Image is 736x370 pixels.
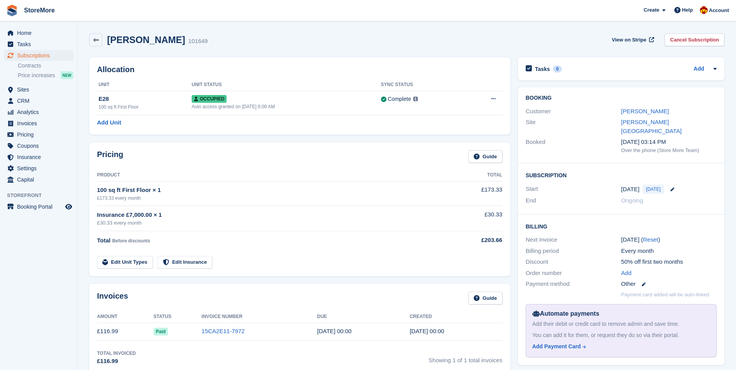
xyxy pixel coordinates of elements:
h2: Tasks [535,66,550,73]
th: Sync Status [381,79,466,91]
a: menu [4,140,73,151]
span: CRM [17,95,64,106]
div: Add their debit or credit card to remove admin and save time. [532,320,710,328]
span: Create [644,6,659,14]
a: Cancel Subscription [665,33,724,46]
span: Storefront [7,192,77,199]
a: 15CA2E11-7972 [202,328,245,334]
div: 0 [553,66,562,73]
div: Payment method [526,280,621,289]
span: Before discounts [112,238,150,244]
span: Sites [17,84,64,95]
div: £173.33 every month [97,195,440,202]
img: Store More Team [700,6,708,14]
div: [DATE] ( ) [621,235,717,244]
span: Subscriptions [17,50,64,61]
div: Discount [526,258,621,266]
div: Complete [388,95,411,103]
a: Reset [643,236,658,243]
span: Total [97,237,111,244]
span: Invoices [17,118,64,129]
div: Total Invoiced [97,350,136,357]
h2: Invoices [97,292,128,304]
time: 2025-09-06 23:00:35 UTC [410,328,444,334]
td: £30.33 [440,206,502,231]
a: Add Unit [97,118,121,127]
div: Booked [526,138,621,154]
th: Amount [97,311,154,323]
div: Next invoice [526,235,621,244]
a: View on Stripe [609,33,656,46]
div: Order number [526,269,621,278]
a: menu [4,201,73,212]
span: [DATE] [642,185,664,194]
div: 100 sq ft First Floor [99,104,192,111]
th: Invoice Number [202,311,317,323]
a: Add Payment Card [532,342,707,351]
a: menu [4,129,73,140]
img: stora-icon-8386f47178a22dfd0bd8f6a31ec36ba5ce8667c1dd55bd0f319d3a0aa187defe.svg [6,5,18,16]
a: menu [4,28,73,38]
time: 2025-09-06 23:00:00 UTC [621,185,639,194]
span: Showing 1 of 1 total invoices [429,350,502,366]
th: Unit [97,79,192,91]
a: Guide [468,150,502,163]
h2: Pricing [97,150,123,163]
a: menu [4,174,73,185]
div: £203.66 [440,236,502,245]
div: Every month [621,247,717,256]
span: Paid [154,328,168,335]
h2: [PERSON_NAME] [107,35,185,45]
div: Other [621,280,717,289]
div: End [526,196,621,205]
span: Account [709,7,729,14]
div: Insurance £7,000.00 × 1 [97,211,440,220]
a: menu [4,50,73,61]
a: Add [621,269,632,278]
div: Site [526,118,621,135]
a: [PERSON_NAME][GEOGRAPHIC_DATA] [621,119,682,134]
time: 2025-09-07 23:00:00 UTC [317,328,352,334]
a: menu [4,107,73,118]
div: Automate payments [532,309,710,318]
span: Pricing [17,129,64,140]
span: Booking Portal [17,201,64,212]
div: 50% off first two months [621,258,717,266]
span: Price increases [18,72,55,79]
img: icon-info-grey-7440780725fd019a000dd9b08b2336e03edf1995a4989e88bcd33f0948082b44.svg [413,97,418,101]
div: You can add it for them, or request they do so via their portal. [532,331,710,339]
div: NEW [61,71,73,79]
th: Status [154,311,202,323]
a: Contracts [18,62,73,69]
a: Guide [468,292,502,304]
a: StoreMore [21,4,58,17]
h2: Billing [526,222,717,230]
td: £116.99 [97,323,154,340]
a: Edit Unit Types [97,256,153,269]
th: Unit Status [192,79,381,91]
span: Capital [17,174,64,185]
span: Insurance [17,152,64,163]
a: menu [4,152,73,163]
a: menu [4,39,73,50]
span: Coupons [17,140,64,151]
a: Preview store [64,202,73,211]
th: Product [97,169,440,182]
div: Over the phone (Store More Team) [621,147,717,154]
a: menu [4,84,73,95]
span: Settings [17,163,64,174]
a: menu [4,118,73,129]
th: Total [440,169,502,182]
th: Created [410,311,502,323]
div: 101649 [188,37,208,46]
div: £30.33 every month [97,219,440,227]
a: menu [4,163,73,174]
div: Customer [526,107,621,116]
span: View on Stripe [612,36,646,44]
span: Help [682,6,693,14]
p: Payment card added will be auto-linked [621,291,709,299]
div: Add Payment Card [532,342,581,351]
a: Edit Insurance [158,256,213,269]
div: Auto access granted on [DATE] 6:00 AM [192,103,381,110]
span: Tasks [17,39,64,50]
